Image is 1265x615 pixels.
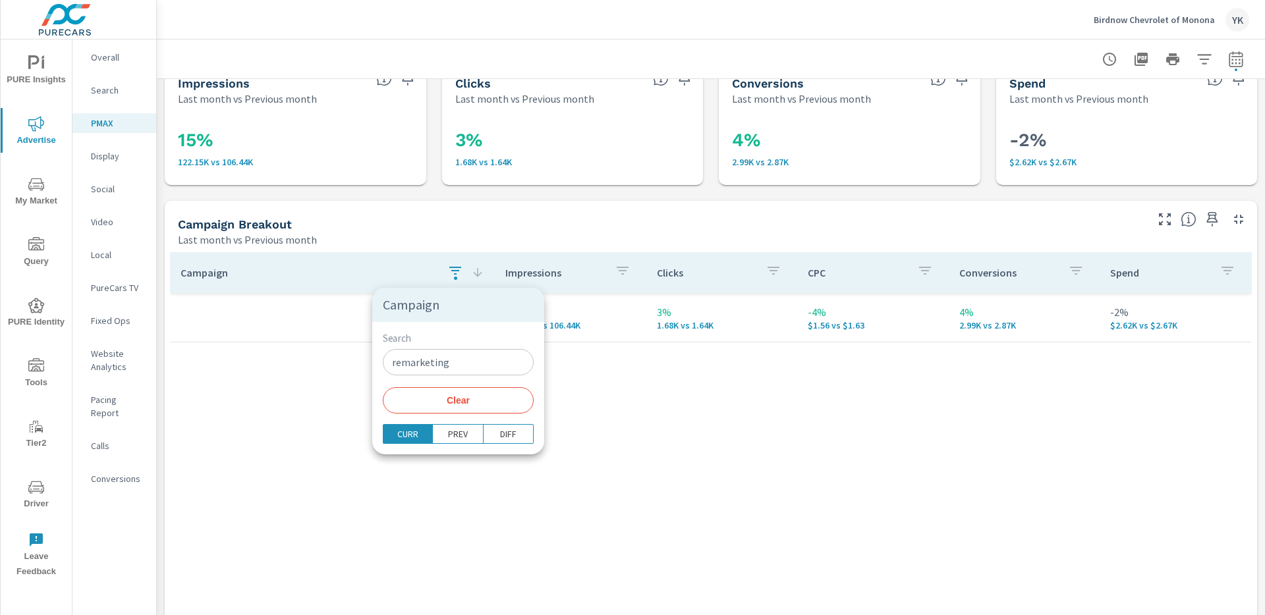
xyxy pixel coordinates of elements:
button: CURR [383,424,433,444]
button: PREV [433,424,483,444]
p: PREV [448,427,468,441]
input: Search in Campaign [383,349,534,375]
p: DIFF [500,427,517,441]
button: DIFF [484,424,534,444]
button: Clear [383,387,534,414]
span: Clear [391,394,526,406]
p: CURR [397,427,418,441]
p: Campaign [383,298,534,311]
label: Search [383,334,411,344]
